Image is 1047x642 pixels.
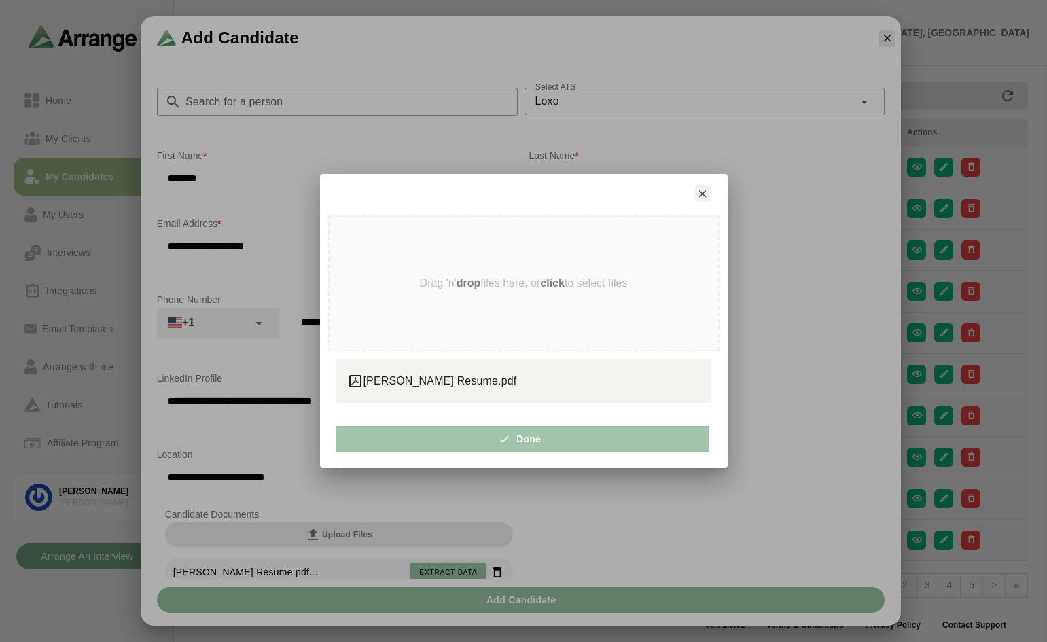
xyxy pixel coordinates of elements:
[457,277,481,289] strong: drop
[420,277,628,289] p: Drag 'n' files here, or to select files
[336,426,709,452] button: Done
[347,373,700,390] div: [PERSON_NAME] Resume.pdf
[503,426,541,452] span: Done
[540,277,565,289] strong: click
